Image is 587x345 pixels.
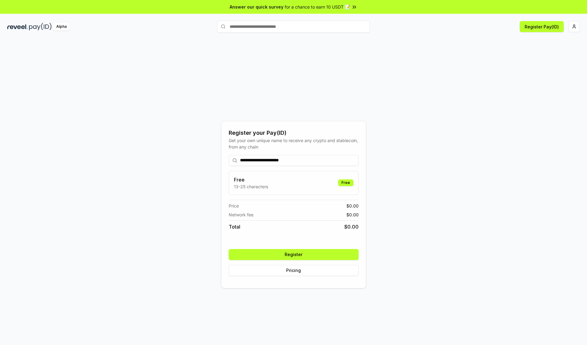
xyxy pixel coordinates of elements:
[229,129,359,137] div: Register your Pay(ID)
[229,211,253,218] span: Network fee
[346,203,359,209] span: $ 0.00
[229,265,359,276] button: Pricing
[53,23,70,31] div: Alpha
[344,223,359,230] span: $ 0.00
[230,4,283,10] span: Answer our quick survey
[234,183,268,190] p: 13-25 characters
[29,23,52,31] img: pay_id
[338,179,353,186] div: Free
[229,249,359,260] button: Register
[229,203,239,209] span: Price
[229,223,240,230] span: Total
[346,211,359,218] span: $ 0.00
[234,176,268,183] h3: Free
[229,137,359,150] div: Get your own unique name to receive any crypto and stablecoin, from any chain
[285,4,350,10] span: for a chance to earn 10 USDT 📝
[520,21,564,32] button: Register Pay(ID)
[7,23,28,31] img: reveel_dark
